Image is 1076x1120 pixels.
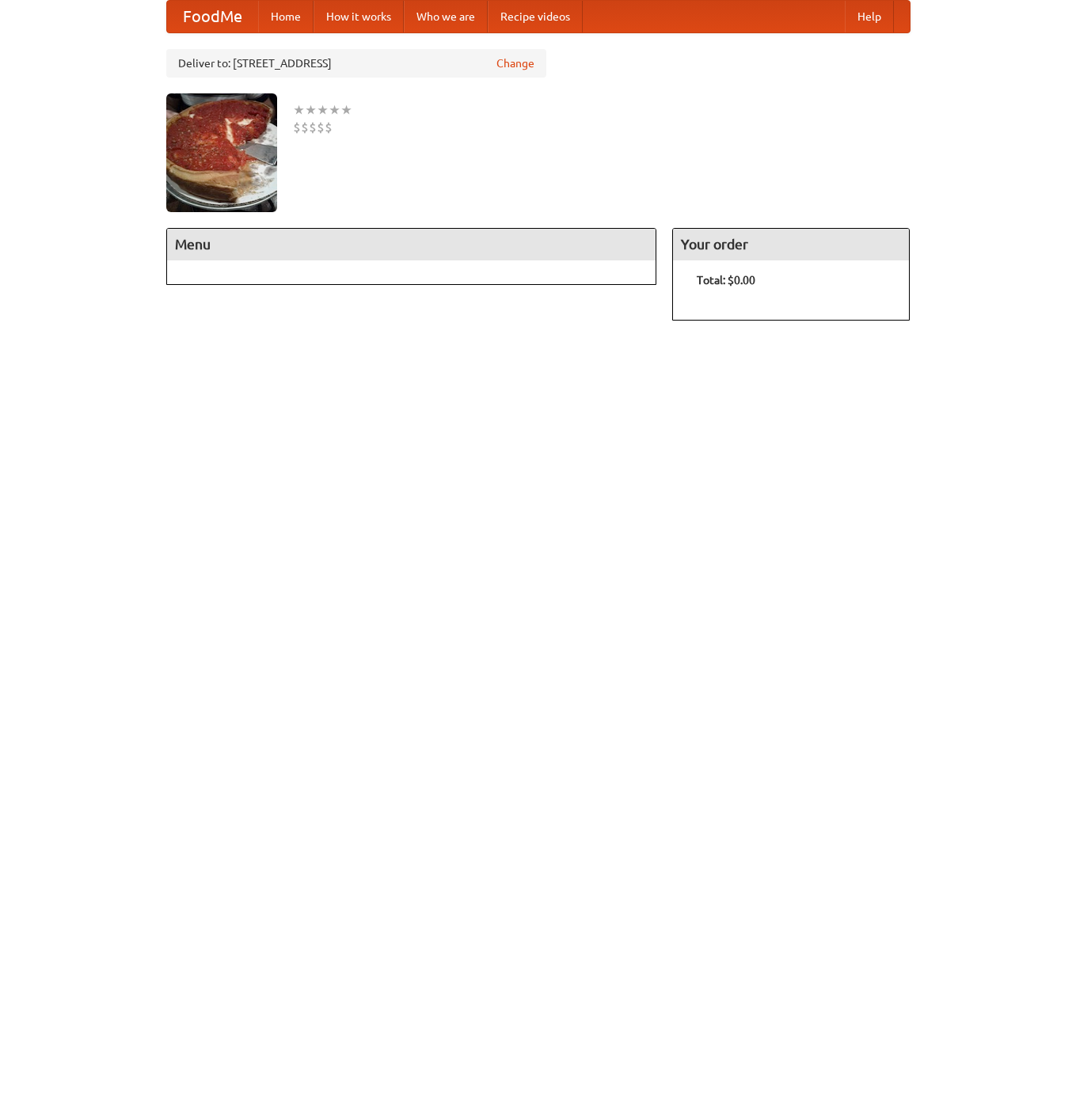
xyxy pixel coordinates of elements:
a: How it works [314,1,404,32]
div: Deliver to: [STREET_ADDRESS] [166,49,546,78]
li: $ [301,119,309,136]
a: FoodMe [167,1,258,32]
li: ★ [340,101,352,119]
li: ★ [317,101,329,119]
h4: Menu [167,229,656,260]
img: angular.jpg [166,93,277,212]
a: Home [258,1,314,32]
li: ★ [329,101,340,119]
a: Recipe videos [488,1,583,32]
b: Total: $0.00 [697,274,755,287]
a: Help [845,1,894,32]
li: $ [325,119,333,136]
a: Who we are [404,1,488,32]
a: Change [496,55,534,71]
h4: Your order [673,229,909,260]
li: ★ [305,101,317,119]
li: $ [309,119,317,136]
li: $ [317,119,325,136]
li: $ [293,119,301,136]
li: ★ [293,101,305,119]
